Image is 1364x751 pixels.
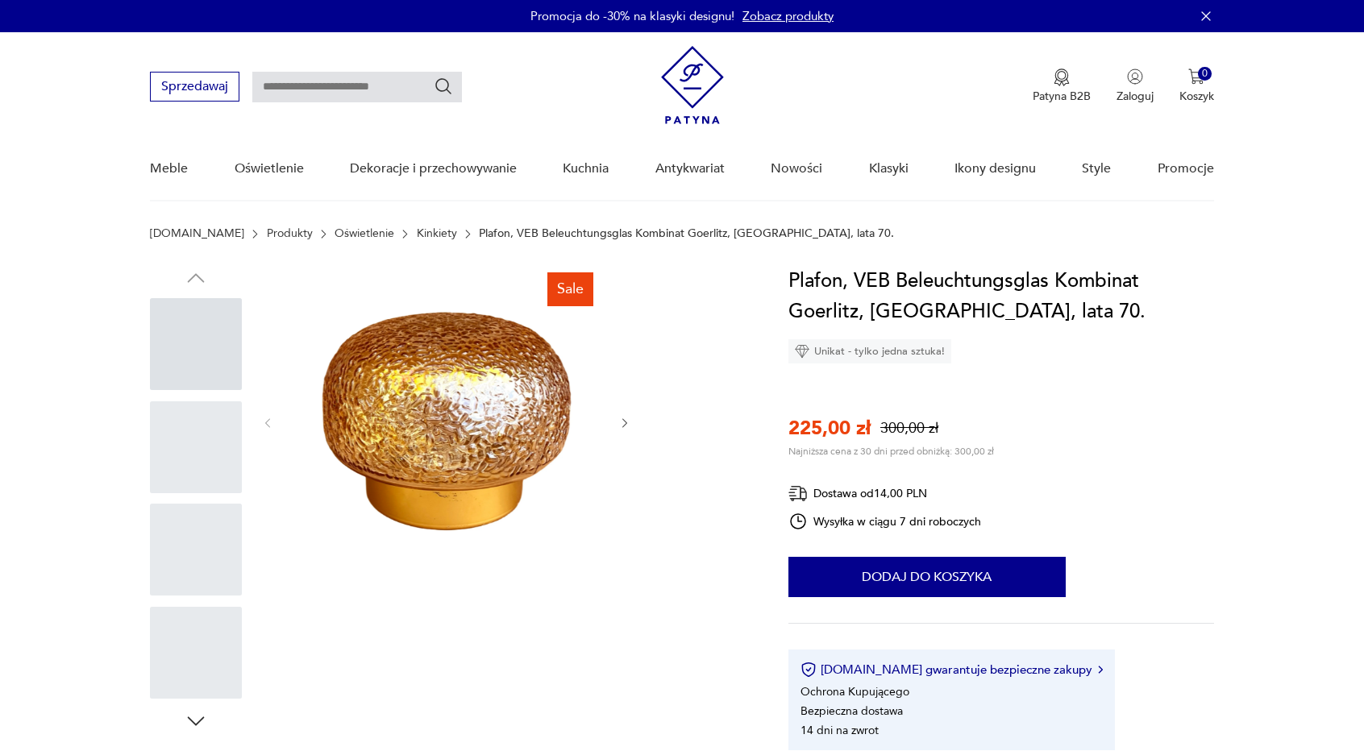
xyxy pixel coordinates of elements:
[1098,666,1103,674] img: Ikona strzałki w prawo
[150,82,239,93] a: Sprzedawaj
[954,138,1036,200] a: Ikony designu
[479,227,894,240] p: Plafon, VEB Beleuchtungsglas Kombinat Goerlitz, [GEOGRAPHIC_DATA], lata 70.
[1054,68,1070,86] img: Ikona medalu
[563,138,609,200] a: Kuchnia
[547,272,593,306] div: Sale
[1127,68,1143,85] img: Ikonka użytkownika
[1198,67,1212,81] div: 0
[1082,138,1111,200] a: Style
[869,138,909,200] a: Klasyki
[788,339,951,363] div: Unikat - tylko jedna sztuka!
[1158,138,1214,200] a: Promocje
[335,227,394,240] a: Oświetlenie
[788,512,982,531] div: Wysyłka w ciągu 7 dni roboczych
[655,138,725,200] a: Antykwariat
[795,344,809,359] img: Ikona diamentu
[788,266,1214,327] h1: Plafon, VEB Beleuchtungsglas Kombinat Goerlitz, [GEOGRAPHIC_DATA], lata 70.
[291,266,602,577] img: Zdjęcie produktu Plafon, VEB Beleuchtungsglas Kombinat Goerlitz, Niemcy, lata 70.
[788,483,808,504] img: Ikona dostawy
[788,415,871,442] p: 225,00 zł
[801,662,1103,678] button: [DOMAIN_NAME] gwarantuje bezpieczne zakupy
[801,723,879,738] li: 14 dni na zwrot
[1188,68,1204,85] img: Ikona koszyka
[788,483,982,504] div: Dostawa od 14,00 PLN
[742,8,834,24] a: Zobacz produkty
[150,138,188,200] a: Meble
[1033,68,1091,104] button: Patyna B2B
[417,227,457,240] a: Kinkiety
[434,77,453,96] button: Szukaj
[1033,89,1091,104] p: Patyna B2B
[788,557,1066,597] button: Dodaj do koszyka
[235,138,304,200] a: Oświetlenie
[771,138,822,200] a: Nowości
[150,227,244,240] a: [DOMAIN_NAME]
[788,445,994,458] p: Najniższa cena z 30 dni przed obniżką: 300,00 zł
[1179,89,1214,104] p: Koszyk
[661,46,724,124] img: Patyna - sklep z meblami i dekoracjami vintage
[267,227,313,240] a: Produkty
[530,8,734,24] p: Promocja do -30% na klasyki designu!
[801,684,909,699] li: Ochrona Kupującego
[1117,68,1154,104] button: Zaloguj
[150,72,239,102] button: Sprzedawaj
[350,138,517,200] a: Dekoracje i przechowywanie
[801,662,817,678] img: Ikona certyfikatu
[1117,89,1154,104] p: Zaloguj
[880,418,938,438] p: 300,00 zł
[1179,68,1214,104] button: 0Koszyk
[1033,68,1091,104] a: Ikona medaluPatyna B2B
[801,703,903,719] li: Bezpieczna dostawa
